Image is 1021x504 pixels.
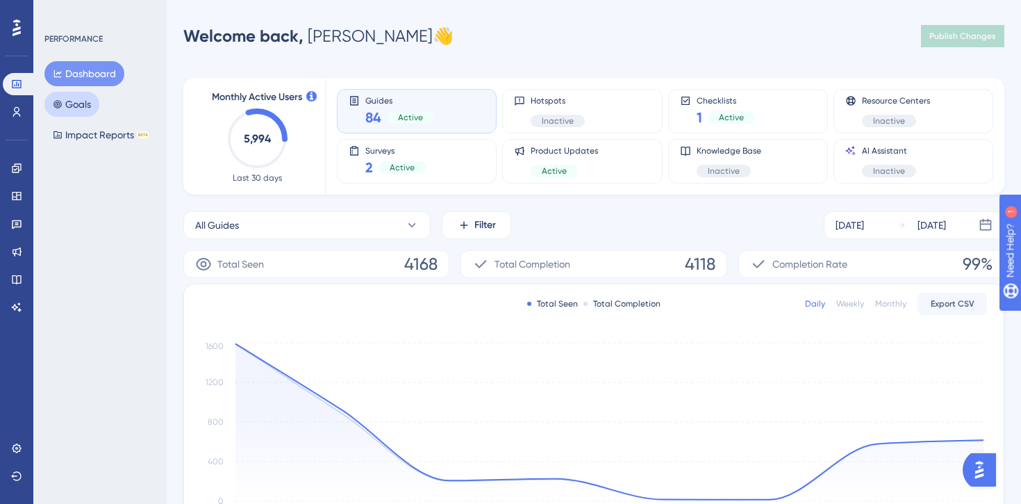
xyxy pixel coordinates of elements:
[233,172,282,184] span: Last 30 days
[921,25,1004,47] button: Publish Changes
[542,115,574,127] span: Inactive
[365,145,426,155] span: Surveys
[208,457,224,466] tspan: 400
[365,95,434,105] span: Guides
[206,341,224,351] tspan: 1600
[697,145,761,156] span: Knowledge Base
[183,25,454,47] div: [PERSON_NAME] 👋
[918,293,987,315] button: Export CSV
[244,132,272,145] text: 5,994
[97,7,101,18] div: 1
[931,298,974,309] span: Export CSV
[873,165,905,177] span: Inactive
[217,256,264,273] span: Total Seen
[404,253,438,275] span: 4168
[365,108,381,127] span: 84
[33,3,87,20] span: Need Help?
[495,256,570,273] span: Total Completion
[963,253,993,275] span: 99%
[697,108,702,127] span: 1
[390,162,415,173] span: Active
[474,217,496,234] span: Filter
[44,122,158,147] button: Impact ReportsBETA
[531,95,585,106] span: Hotspots
[44,92,99,117] button: Goals
[708,165,740,177] span: Inactive
[137,131,149,138] div: BETA
[963,449,1004,491] iframe: UserGuiding AI Assistant Launcher
[805,298,825,309] div: Daily
[918,217,946,234] div: [DATE]
[929,31,996,42] span: Publish Changes
[442,211,511,239] button: Filter
[212,89,302,106] span: Monthly Active Users
[527,298,578,309] div: Total Seen
[772,256,847,273] span: Completion Rate
[862,95,930,106] span: Resource Centers
[195,217,239,234] span: All Guides
[697,95,755,105] span: Checklists
[836,298,864,309] div: Weekly
[183,26,304,46] span: Welcome back,
[875,298,906,309] div: Monthly
[208,417,224,427] tspan: 800
[873,115,905,127] span: Inactive
[583,298,661,309] div: Total Completion
[836,217,864,234] div: [DATE]
[531,145,598,156] span: Product Updates
[862,145,916,156] span: AI Assistant
[365,158,373,177] span: 2
[183,211,431,239] button: All Guides
[206,377,224,387] tspan: 1200
[398,112,423,123] span: Active
[44,61,124,86] button: Dashboard
[685,253,715,275] span: 4118
[44,33,103,44] div: PERFORMANCE
[542,165,567,177] span: Active
[719,112,744,123] span: Active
